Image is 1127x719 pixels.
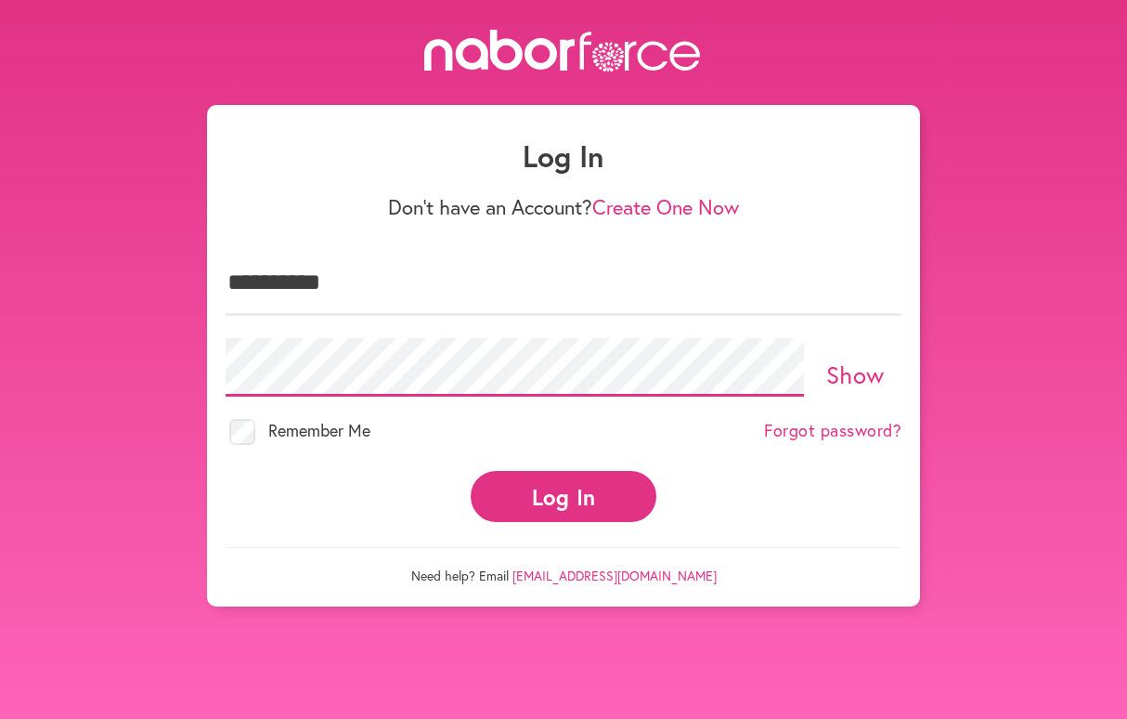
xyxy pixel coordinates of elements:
button: Log In [471,471,656,522]
a: [EMAIL_ADDRESS][DOMAIN_NAME] [512,567,717,584]
a: Show [826,359,885,390]
p: Don't have an Account? [226,195,901,219]
a: Forgot password? [764,421,901,441]
h1: Log In [226,138,901,174]
a: Create One Now [592,193,739,220]
p: Need help? Email [226,547,901,584]
span: Remember Me [268,419,370,441]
